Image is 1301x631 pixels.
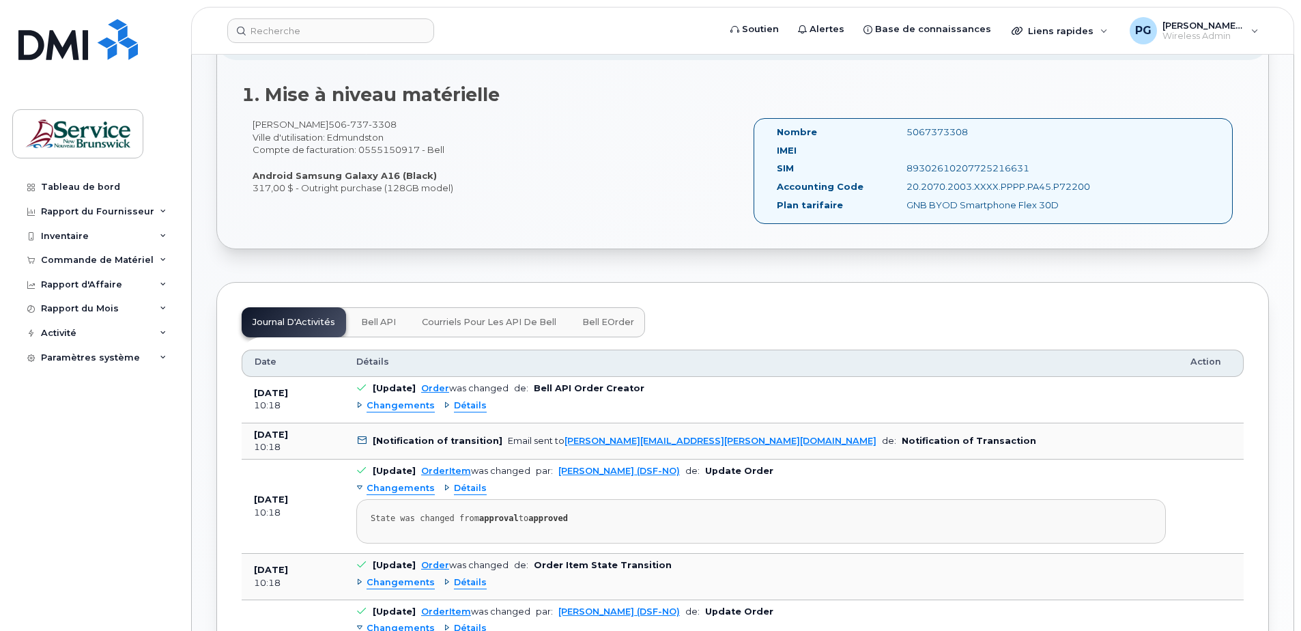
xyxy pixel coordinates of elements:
[373,606,416,617] b: [Update]
[1120,17,1268,44] div: Pelletier, Geneviève (DSF-NO)
[1028,25,1093,36] span: Liens rapides
[742,23,779,36] span: Soutien
[528,514,568,523] strong: approved
[508,436,876,446] div: Email sent to
[1135,23,1152,39] span: PG
[705,606,773,617] b: Update Order
[371,514,1152,524] div: State was changed from to
[564,436,876,446] a: [PERSON_NAME][EMAIL_ADDRESS][PERSON_NAME][DOMAIN_NAME]
[685,606,700,617] span: de:
[373,383,416,393] b: [Update]
[558,466,680,476] a: [PERSON_NAME] (DSF-NO)
[254,577,332,589] div: 10:18
[896,126,1078,139] div: 5067373308
[777,144,797,157] label: IMEI
[1002,17,1117,44] div: Liens rapides
[705,466,773,476] b: Update Order
[1178,350,1244,377] th: Action
[369,119,397,130] span: 3308
[347,119,369,130] span: 737
[536,606,553,617] span: par:
[227,18,434,43] input: Recherche
[454,399,487,412] span: Détails
[421,560,449,570] a: Order
[254,507,332,519] div: 10:18
[777,180,863,193] label: Accounting Code
[421,466,471,476] a: OrderItem
[896,199,1078,212] div: GNB BYOD Smartphone Flex 30D
[788,16,854,43] a: Alertes
[254,441,332,453] div: 10:18
[373,560,416,570] b: [Update]
[896,162,1078,175] div: 89302610207725216631
[421,606,471,617] a: OrderItem
[421,383,509,393] div: was changed
[421,383,449,393] a: Order
[367,576,435,589] span: Changements
[479,514,519,523] strong: approval
[896,180,1078,193] div: 20.2070.2003.XXXX.PPPP.PA45.P72200
[421,606,530,617] div: was changed
[254,388,288,398] b: [DATE]
[242,118,743,194] div: [PERSON_NAME] Ville d'utilisation: Edmundston Compte de facturation: 0555150917 - Bell 317,00 $ -...
[536,466,553,476] span: par:
[255,356,276,368] span: Date
[421,560,509,570] div: was changed
[373,436,502,446] b: [Notification of transition]
[1162,31,1244,42] span: Wireless Admin
[421,466,530,476] div: was changed
[367,399,435,412] span: Changements
[721,16,788,43] a: Soutien
[582,317,634,328] span: Bell eOrder
[422,317,556,328] span: Courriels pour les API de Bell
[854,16,1001,43] a: Base de connaissances
[514,383,528,393] span: de:
[367,482,435,495] span: Changements
[685,466,700,476] span: de:
[242,83,500,106] strong: 1. Mise à niveau matérielle
[454,576,487,589] span: Détails
[902,436,1036,446] b: Notification of Transaction
[777,162,794,175] label: SIM
[777,126,817,139] label: Nombre
[514,560,528,570] span: de:
[373,466,416,476] b: [Update]
[777,199,843,212] label: Plan tarifaire
[356,356,389,368] span: Détails
[882,436,896,446] span: de:
[254,565,288,575] b: [DATE]
[361,317,396,328] span: Bell API
[254,494,288,505] b: [DATE]
[534,383,644,393] b: Bell API Order Creator
[875,23,991,36] span: Base de connaissances
[454,482,487,495] span: Détails
[558,606,680,617] a: [PERSON_NAME] (DSF-NO)
[1162,20,1244,31] span: [PERSON_NAME] (DSF-NO)
[534,560,672,570] b: Order Item State Transition
[253,170,437,181] strong: Android Samsung Galaxy A16 (Black)
[328,119,397,130] span: 506
[254,430,288,440] b: [DATE]
[254,399,332,412] div: 10:18
[810,23,844,36] span: Alertes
